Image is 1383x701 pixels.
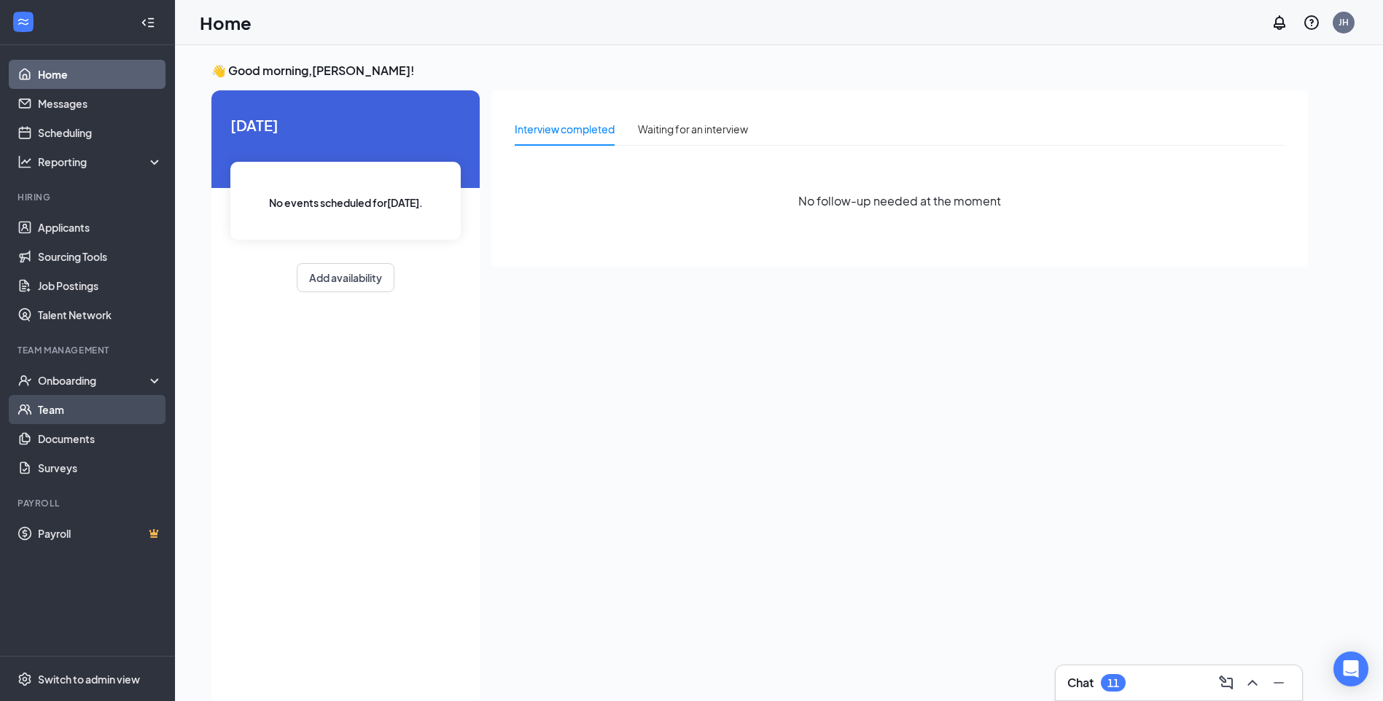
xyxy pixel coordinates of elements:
div: Payroll [17,497,160,509]
svg: Settings [17,672,32,686]
a: Team [38,395,163,424]
svg: UserCheck [17,373,32,388]
div: 11 [1107,677,1119,689]
div: JH [1339,16,1349,28]
svg: WorkstreamLogo [16,15,31,29]
div: Hiring [17,191,160,203]
a: Job Postings [38,271,163,300]
svg: Minimize [1270,674,1287,692]
button: Minimize [1267,671,1290,694]
a: Talent Network [38,300,163,329]
svg: Collapse [141,15,155,30]
span: [DATE] [230,114,461,136]
svg: Notifications [1271,14,1288,31]
a: Messages [38,89,163,118]
h3: Chat [1067,675,1094,691]
span: No events scheduled for [DATE] . [269,195,423,211]
button: ComposeMessage [1215,671,1238,694]
div: Switch to admin view [38,672,140,686]
a: Sourcing Tools [38,242,163,271]
a: Documents [38,424,163,453]
div: Team Management [17,344,160,356]
h1: Home [200,10,252,35]
span: No follow-up needed at the moment [798,192,1001,210]
svg: ChevronUp [1244,674,1261,692]
div: Interview completed [515,121,615,137]
svg: Analysis [17,154,32,169]
a: PayrollCrown [38,519,163,548]
div: Onboarding [38,373,150,388]
button: Add availability [297,263,394,292]
button: ChevronUp [1241,671,1264,694]
svg: QuestionInfo [1303,14,1320,31]
a: Applicants [38,213,163,242]
svg: ComposeMessage [1218,674,1235,692]
div: Waiting for an interview [638,121,748,137]
a: Scheduling [38,118,163,147]
div: Open Intercom Messenger [1333,651,1368,686]
div: Reporting [38,154,163,169]
a: Home [38,60,163,89]
a: Surveys [38,453,163,482]
h3: 👋 Good morning, [PERSON_NAME] ! [211,63,1308,79]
